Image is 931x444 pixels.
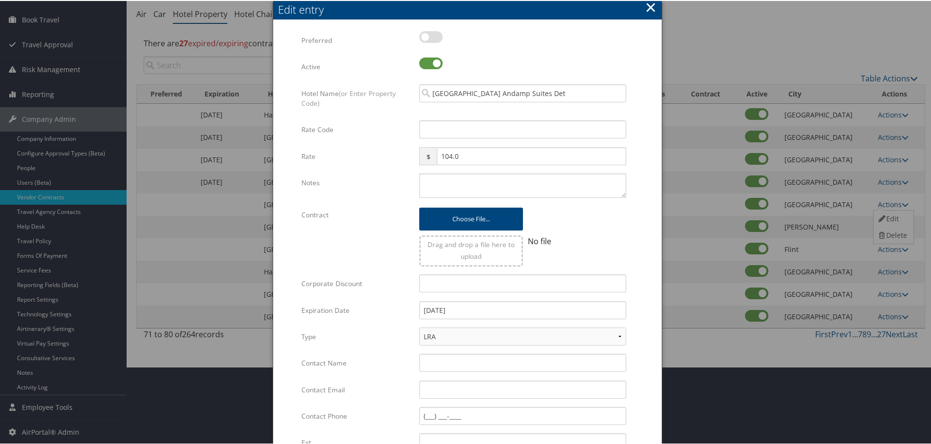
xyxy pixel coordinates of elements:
span: $ [419,146,436,164]
span: No file [528,235,551,246]
label: Hotel Name [301,83,412,112]
label: Contact Phone [301,406,412,425]
label: Corporate Discount [301,273,412,292]
label: Expiration Date [301,300,412,319]
label: Type [301,327,412,345]
span: (or Enter Property Code) [301,88,396,107]
label: Notes [301,173,412,191]
label: Rate [301,146,412,165]
label: Contact Name [301,353,412,371]
label: Contact Email [301,380,412,398]
input: (___) ___-____ [419,406,626,424]
label: Preferred [301,30,412,49]
span: Drag and drop a file here to upload [428,239,515,260]
label: Contract [301,205,412,223]
label: Active [301,57,412,75]
label: Rate Code [301,119,412,138]
div: Edit entry [278,1,662,16]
